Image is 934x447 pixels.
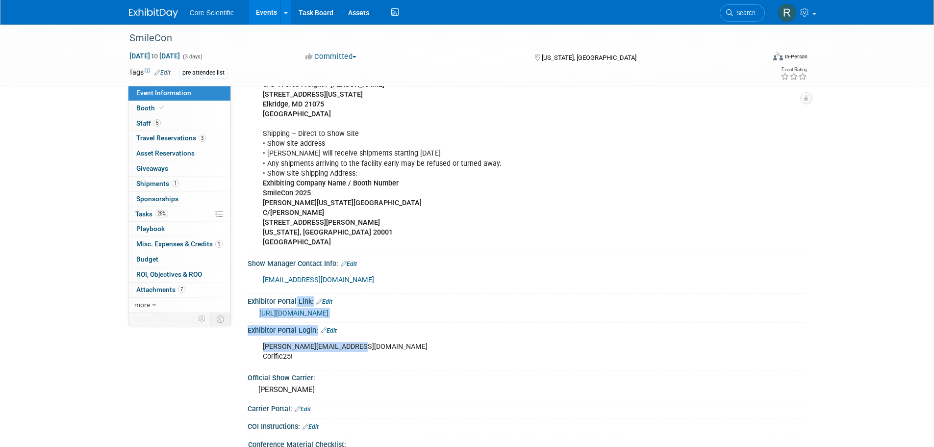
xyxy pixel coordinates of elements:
a: Budget [128,252,230,267]
span: 25% [155,210,168,217]
a: Giveaways [128,161,230,176]
a: Shipments1 [128,177,230,191]
a: Booth [128,101,230,116]
span: Shipments [136,180,179,187]
div: Carrier Portal: [248,401,806,414]
td: Tags [129,67,171,79]
td: Personalize Event Tab Strip [194,313,211,325]
img: Rachel Wolff [778,3,796,22]
span: Budget [136,255,158,263]
div: Event Rating [781,67,807,72]
span: [US_STATE], [GEOGRAPHIC_DATA] [542,54,636,61]
a: Sponsorships [128,192,230,207]
a: Edit [321,327,337,334]
a: Search [720,4,765,22]
a: [URL][DOMAIN_NAME] [259,309,328,317]
img: Format-Inperson.png [773,53,783,60]
span: Playbook [136,225,165,233]
span: Booth [136,104,166,112]
b: [STREET_ADDRESS][US_STATE] [263,90,363,99]
a: Edit [303,423,319,430]
a: Edit [316,298,332,305]
span: Tasks [135,210,168,218]
img: ExhibitDay [129,8,178,18]
a: Tasks25% [128,207,230,222]
button: Committed [302,52,360,62]
a: Event Information [128,86,230,101]
a: Asset Reservations [128,146,230,161]
a: Playbook [128,222,230,237]
b: [US_STATE], [GEOGRAPHIC_DATA] 20001 [263,228,393,237]
span: (3 days) [182,53,202,60]
span: 3 [199,134,206,142]
span: Attachments [136,286,185,293]
b: [GEOGRAPHIC_DATA] [263,110,331,118]
span: more [134,301,150,309]
span: Event Information [136,89,191,97]
a: Travel Reservations3 [128,131,230,146]
span: 1 [215,240,223,248]
div: pre attendee list [179,68,227,78]
div: Exhibitor Portal Link: [248,294,806,307]
a: Attachments7 [128,283,230,297]
b: Elkridge, MD 21075 [263,100,324,108]
a: Edit [341,261,357,267]
div: Event Format [707,51,808,66]
td: Toggle Event Tabs [210,313,230,325]
b: [PERSON_NAME][US_STATE][GEOGRAPHIC_DATA] [263,199,422,207]
span: Travel Reservations [136,134,206,142]
a: Edit [295,406,311,413]
div: Show Manager Contact Info: [248,256,806,269]
b: [STREET_ADDRESS][PERSON_NAME] [263,218,380,227]
span: Core Scientific [190,9,234,17]
div: In-Person [784,53,808,60]
span: to [150,52,159,60]
b: [GEOGRAPHIC_DATA] [263,238,331,246]
i: Booth reservation complete [159,105,164,110]
a: [EMAIL_ADDRESS][DOMAIN_NAME] [263,276,374,284]
a: ROI, Objectives & ROO [128,267,230,282]
div: [PERSON_NAME][EMAIL_ADDRESS][DOMAIN_NAME] Corific25! [256,337,698,367]
div: COI Instructions: [248,419,806,432]
span: [DATE] [DATE] [129,52,180,60]
span: Staff [136,119,161,127]
b: SmileCon 2025 [263,189,311,197]
b: C/O TForce Freight / [PERSON_NAME] [263,80,384,89]
span: 7 [178,286,185,293]
div: Official Show Carrier: [248,370,806,383]
div: [PERSON_NAME] [255,382,798,397]
span: Asset Reservations [136,149,195,157]
a: more [128,298,230,313]
span: 5 [153,119,161,127]
b: C/[PERSON_NAME] [263,209,324,217]
div: Exhibitor Portal Login: [248,323,806,336]
a: Edit [154,69,171,76]
a: Staff5 [128,116,230,131]
span: Sponsorships [136,195,178,203]
span: Search [733,9,756,17]
span: ROI, Objectives & ROO [136,270,202,278]
span: Misc. Expenses & Credits [136,240,223,248]
b: Exhibiting Company Name / Booth Number [263,179,399,187]
span: 1 [172,180,179,187]
div: SmileCon [126,29,750,47]
a: Misc. Expenses & Credits1 [128,237,230,252]
span: Giveaways [136,164,168,172]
